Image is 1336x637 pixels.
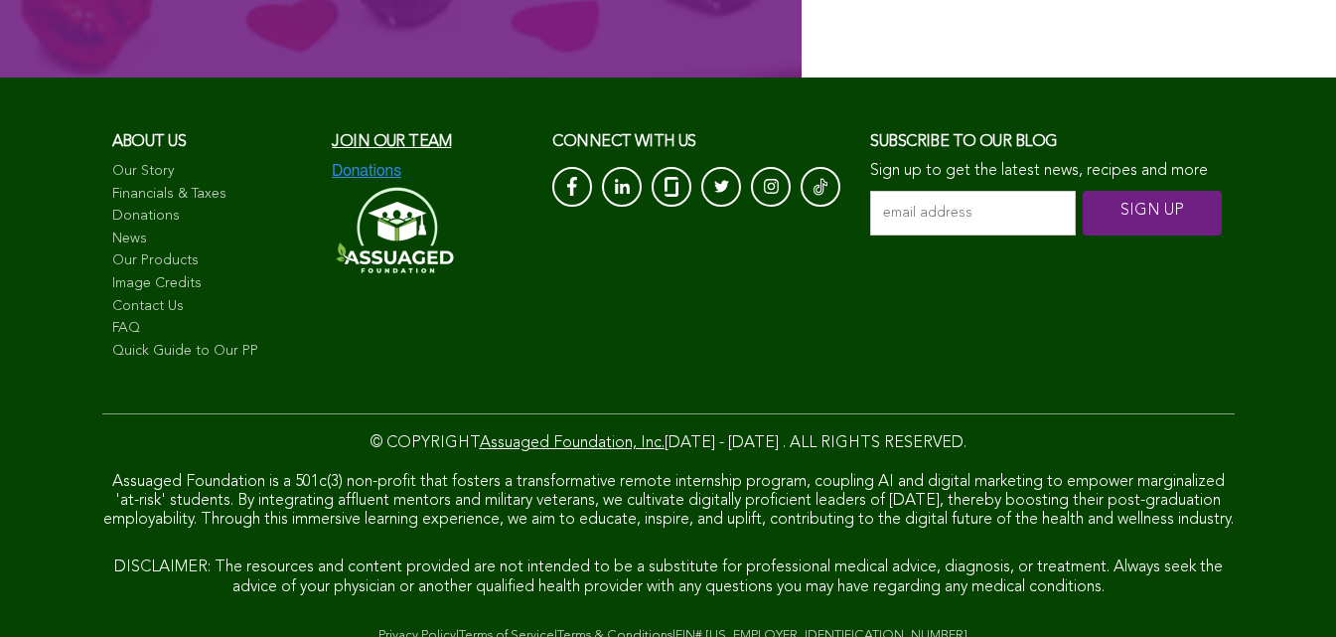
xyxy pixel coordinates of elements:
a: FAQ [112,319,313,339]
h3: Subscribe to our blog [870,127,1224,157]
span: © COPYRIGHT [DATE] - [DATE] . ALL RIGHTS RESERVED. [371,435,966,451]
a: Our Story [112,162,313,182]
img: Tik-Tok-Icon [814,177,827,197]
span: Assuaged Foundation is a 501c(3) non-profit that fosters a transformative remote internship progr... [103,474,1234,528]
input: SIGN UP [1083,191,1222,236]
img: glassdoor_White [665,177,678,197]
p: Sign up to get the latest news, recipes and more [870,162,1224,181]
a: Join our team [332,134,451,150]
input: email address [870,191,1076,236]
span: About us [112,134,187,150]
span: DISCLAIMER: The resources and content provided are not intended to be a substitute for profession... [114,559,1223,594]
img: Assuaged-Foundation-Logo-White [332,181,455,279]
iframe: Chat Widget [1237,542,1336,637]
a: News [112,230,313,249]
span: CONNECT with us [552,134,696,150]
a: Contact Us [112,297,313,317]
a: Financials & Taxes [112,185,313,205]
a: Our Products [112,251,313,271]
a: Quick Guide to Our PP [112,342,313,362]
a: Assuaged Foundation, Inc. [480,435,665,451]
img: Donations [332,162,401,180]
a: Image Credits [112,274,313,294]
a: Donations [112,207,313,227]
